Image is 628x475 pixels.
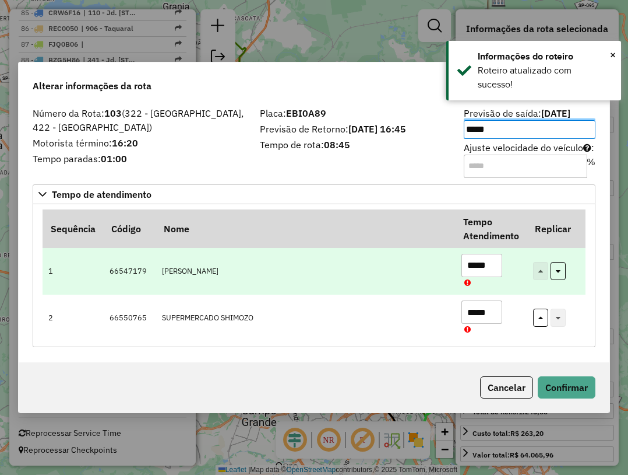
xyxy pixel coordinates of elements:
i: Para aumentar a velocidade, informe um valor negativo [583,143,591,152]
button: Cancelar [480,376,533,399]
strong: 16:20 [112,137,138,149]
td: [PERSON_NAME] [156,248,455,295]
strong: EBI0A89 [286,107,326,119]
span: × [610,48,616,61]
div: Roteiro atualizado com sucesso! [478,64,612,92]
strong: [DATE] 16:45 [348,123,406,135]
strong: [DATE] [541,107,570,119]
i: Tempo de atendimento alterado manualmente [464,326,471,334]
div: % [587,155,595,178]
strong: 08:45 [324,139,350,151]
input: Ajuste velocidade do veículo:% [464,155,587,178]
label: Número da Rota: [33,106,246,134]
label: Tempo paradas: [33,152,246,166]
div: Tempo de atendimento [33,204,595,348]
div: Informações do roteiro [478,50,612,64]
span: Tempo de atendimento [52,190,151,199]
i: Tempo de atendimento alterado manualmente [464,280,471,287]
td: SUPERMERCADO SHIMOZO [156,295,455,341]
span: Alterar informações da rota [33,79,151,93]
label: Motorista término: [33,136,246,150]
button: Close [610,46,616,64]
td: 66550765 [103,295,156,341]
strong: 103 [104,107,122,119]
a: Tempo de atendimento [33,184,595,204]
th: Replicar [527,209,585,248]
label: Previsão de saída: [464,106,595,139]
button: replicar tempo de atendimento nos itens abaixo deste [551,262,566,280]
td: 66547179 [103,248,156,295]
strong: 01:00 [101,153,127,165]
td: 2 [43,295,103,341]
button: replicar tempo de atendimento nos itens acima deste [533,309,548,327]
label: Ajuste velocidade do veículo : [464,141,595,178]
input: Previsão de saída:[DATE] [464,120,595,139]
label: Tempo de rota: [260,138,450,152]
label: Previsão de Retorno: [260,122,450,136]
th: Sequência [43,209,103,248]
td: 1 [43,248,103,295]
label: Placa: [260,106,450,120]
span: (322 - [GEOGRAPHIC_DATA], 422 - [GEOGRAPHIC_DATA]) [33,107,244,133]
th: Nome [156,209,455,248]
th: Código [103,209,156,248]
button: Confirmar [538,376,595,399]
